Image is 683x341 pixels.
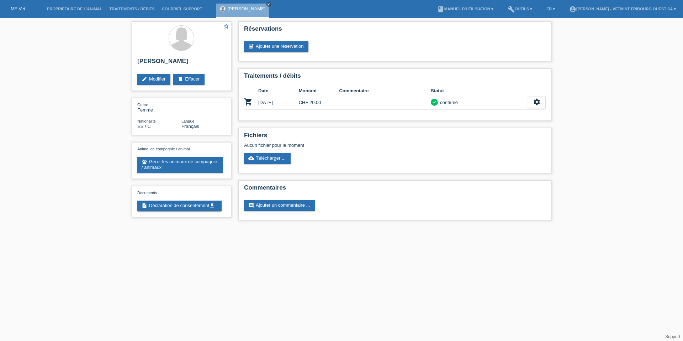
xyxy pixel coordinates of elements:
i: settings [533,98,541,106]
a: commentAjouter un commentaire ... [244,200,315,211]
a: buildOutils ▾ [504,7,536,11]
i: book [437,6,444,13]
i: POSP00026326 [244,98,253,106]
a: FR ▾ [543,7,558,11]
i: account_circle [569,6,576,13]
span: Documents [137,191,157,195]
h2: Réservations [244,25,546,36]
a: petsGérer les animaux de compagnie / animaux [137,157,223,173]
span: Animal de compagnie / animal [137,147,190,151]
h2: Fichiers [244,132,546,143]
i: description [142,203,147,208]
a: Traitements / débits [106,7,158,11]
i: star_border [223,23,229,30]
a: [PERSON_NAME] [227,6,265,11]
a: Support [665,334,680,339]
span: Français [181,124,199,129]
th: Statut [431,87,528,95]
i: build [508,6,515,13]
th: Date [258,87,299,95]
a: cloud_uploadTélécharger ... [244,153,291,164]
a: descriptionDéclaration de consentementget_app [137,201,222,211]
a: deleteEffacer [173,74,205,85]
span: Genre [137,103,148,107]
a: star_border [223,23,229,31]
i: post_add [248,43,254,49]
h2: Traitements / débits [244,72,546,83]
div: confirmé [438,99,458,106]
a: bookManuel d’utilisation ▾ [434,7,497,11]
a: Propriétaire de l’animal [43,7,106,11]
span: Espagne / C / 28.06.1986 [137,124,151,129]
i: check [432,99,437,104]
a: post_addAjouter une réservation [244,41,308,52]
i: close [267,2,270,6]
a: Courriel Support [158,7,206,11]
a: close [266,2,271,7]
i: pets [142,159,147,165]
a: editModifier [137,74,170,85]
i: cloud_upload [248,155,254,161]
th: Commentaire [339,87,431,95]
h2: Commentaires [244,184,546,195]
div: Aucun fichier pour le moment [244,143,461,148]
div: Femme [137,102,181,113]
td: CHF 20.00 [299,95,339,110]
td: [DATE] [258,95,299,110]
h2: [PERSON_NAME] [137,58,226,68]
span: Langue [181,119,195,123]
i: delete [178,76,183,82]
th: Montant [299,87,339,95]
i: edit [142,76,147,82]
span: Nationalité [137,119,156,123]
a: account_circle[PERSON_NAME] - Vetmint Fribourg Ouest SA ▾ [566,7,679,11]
i: comment [248,202,254,208]
i: get_app [209,203,215,208]
a: MF Vet [11,6,25,11]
